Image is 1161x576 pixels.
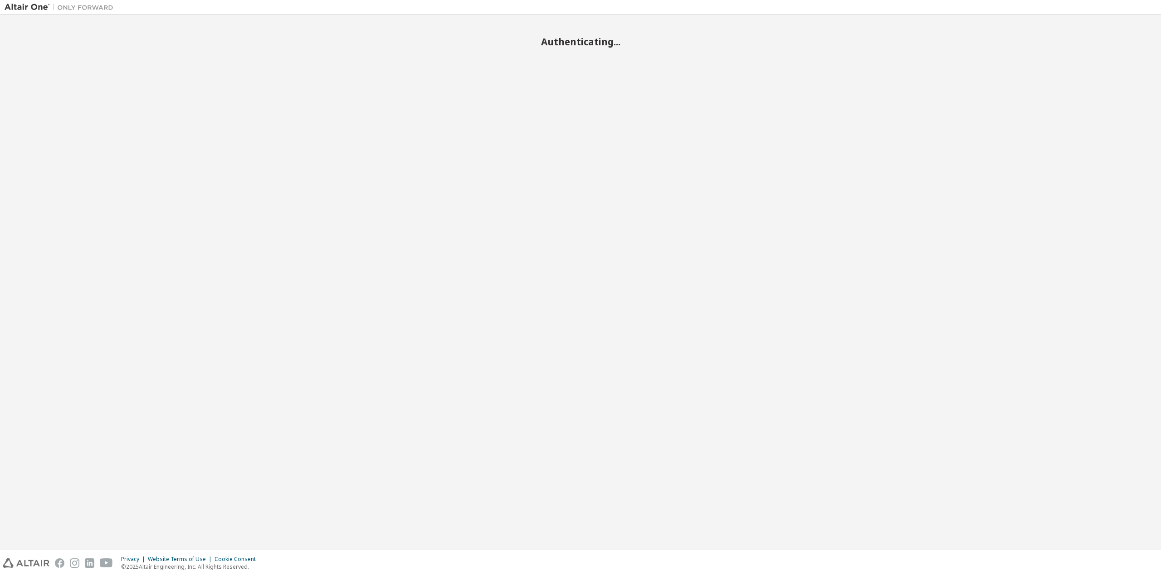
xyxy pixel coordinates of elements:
img: facebook.svg [55,558,64,568]
div: Website Terms of Use [148,556,215,563]
img: Altair One [5,3,118,12]
div: Cookie Consent [215,556,261,563]
img: instagram.svg [70,558,79,568]
div: Privacy [121,556,148,563]
img: altair_logo.svg [3,558,49,568]
p: © 2025 Altair Engineering, Inc. All Rights Reserved. [121,563,261,571]
img: linkedin.svg [85,558,94,568]
img: youtube.svg [100,558,113,568]
h2: Authenticating... [5,36,1156,48]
